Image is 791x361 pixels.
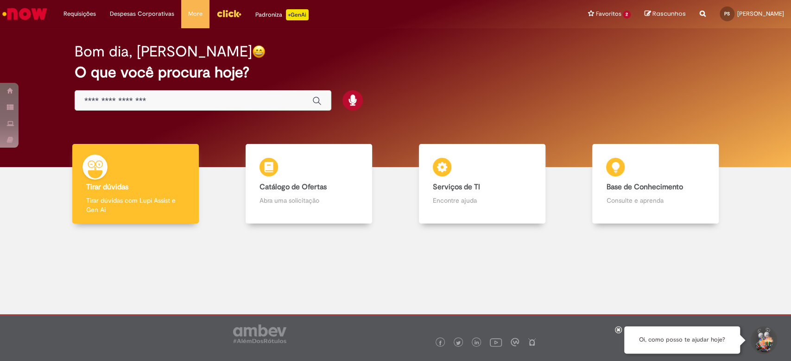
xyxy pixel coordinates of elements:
p: Tirar dúvidas com Lupi Assist e Gen Ai [86,196,185,214]
p: Consulte e aprenda [606,196,705,205]
b: Tirar dúvidas [86,182,128,192]
span: Requisições [63,9,96,19]
img: logo_footer_facebook.png [438,341,443,345]
img: click_logo_yellow_360x200.png [216,6,241,20]
span: Rascunhos [652,9,686,18]
h2: Bom dia, [PERSON_NAME] [75,44,252,60]
span: [PERSON_NAME] [737,10,784,18]
b: Base de Conhecimento [606,182,683,192]
span: More [188,9,202,19]
img: logo_footer_ambev_rotulo_gray.png [233,324,286,343]
button: Iniciar Conversa de Suporte [749,326,777,354]
a: Base de Conhecimento Consulte e aprenda [569,144,742,224]
img: ServiceNow [1,5,49,23]
img: logo_footer_naosei.png [528,338,536,346]
div: Padroniza [255,9,309,20]
img: happy-face.png [252,45,266,58]
div: Oi, como posso te ajudar hoje? [624,326,740,354]
img: logo_footer_twitter.png [456,341,461,345]
span: Despesas Corporativas [110,9,174,19]
span: Favoritos [595,9,621,19]
p: +GenAi [286,9,309,20]
p: Abra uma solicitação [259,196,358,205]
span: PS [724,11,730,17]
b: Catálogo de Ofertas [259,182,327,192]
h2: O que você procura hoje? [75,64,716,81]
p: Encontre ajuda [433,196,532,205]
img: logo_footer_youtube.png [490,336,502,348]
a: Rascunhos [645,10,686,19]
a: Tirar dúvidas Tirar dúvidas com Lupi Assist e Gen Ai [49,144,222,224]
a: Catálogo de Ofertas Abra uma solicitação [222,144,395,224]
span: 2 [623,11,631,19]
img: logo_footer_workplace.png [511,338,519,346]
img: logo_footer_linkedin.png [475,340,479,346]
b: Serviços de TI [433,182,480,192]
a: Serviços de TI Encontre ajuda [396,144,569,224]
